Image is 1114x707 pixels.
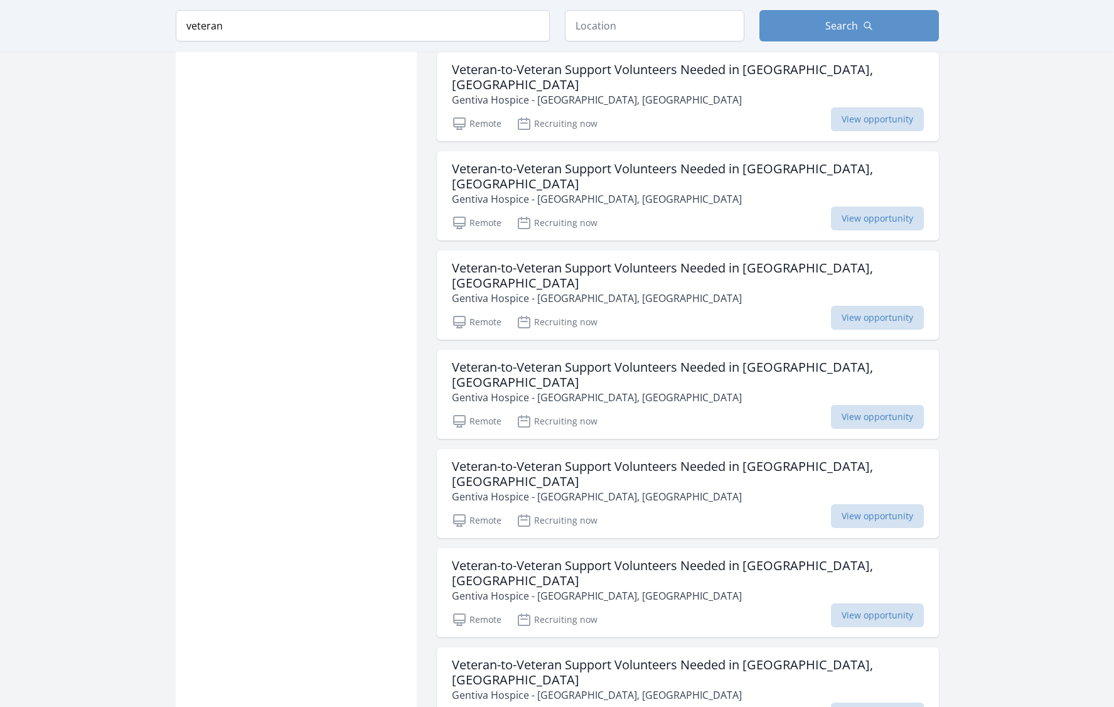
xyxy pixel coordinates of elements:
[452,459,924,489] h3: Veteran-to-Veteran Support Volunteers Needed in [GEOGRAPHIC_DATA], [GEOGRAPHIC_DATA]
[452,62,924,92] h3: Veteran-to-Veteran Support Volunteers Needed in [GEOGRAPHIC_DATA], [GEOGRAPHIC_DATA]
[831,603,924,627] span: View opportunity
[437,251,939,340] a: Veteran-to-Veteran Support Volunteers Needed in [GEOGRAPHIC_DATA], [GEOGRAPHIC_DATA] Gentiva Hosp...
[452,612,501,627] p: Remote
[565,10,744,41] input: Location
[437,151,939,240] a: Veteran-to-Veteran Support Volunteers Needed in [GEOGRAPHIC_DATA], [GEOGRAPHIC_DATA] Gentiva Hosp...
[452,558,924,588] h3: Veteran-to-Veteran Support Volunteers Needed in [GEOGRAPHIC_DATA], [GEOGRAPHIC_DATA]
[517,215,597,230] p: Recruiting now
[831,107,924,131] span: View opportunity
[452,261,924,291] h3: Veteran-to-Veteran Support Volunteers Needed in [GEOGRAPHIC_DATA], [GEOGRAPHIC_DATA]
[452,588,924,603] p: Gentiva Hospice - [GEOGRAPHIC_DATA], [GEOGRAPHIC_DATA]
[452,92,924,107] p: Gentiva Hospice - [GEOGRAPHIC_DATA], [GEOGRAPHIC_DATA]
[452,192,924,207] p: Gentiva Hospice - [GEOGRAPHIC_DATA], [GEOGRAPHIC_DATA]
[759,10,939,41] button: Search
[452,489,924,504] p: Gentiva Hospice - [GEOGRAPHIC_DATA], [GEOGRAPHIC_DATA]
[452,291,924,306] p: Gentiva Hospice - [GEOGRAPHIC_DATA], [GEOGRAPHIC_DATA]
[452,513,501,528] p: Remote
[831,504,924,528] span: View opportunity
[517,414,597,429] p: Recruiting now
[176,10,550,41] input: Keyword
[437,350,939,439] a: Veteran-to-Veteran Support Volunteers Needed in [GEOGRAPHIC_DATA], [GEOGRAPHIC_DATA] Gentiva Hosp...
[437,548,939,637] a: Veteran-to-Veteran Support Volunteers Needed in [GEOGRAPHIC_DATA], [GEOGRAPHIC_DATA] Gentiva Hosp...
[452,315,501,330] p: Remote
[452,360,924,390] h3: Veteran-to-Veteran Support Volunteers Needed in [GEOGRAPHIC_DATA], [GEOGRAPHIC_DATA]
[831,405,924,429] span: View opportunity
[452,657,924,688] h3: Veteran-to-Veteran Support Volunteers Needed in [GEOGRAPHIC_DATA], [GEOGRAPHIC_DATA]
[831,207,924,230] span: View opportunity
[517,116,597,131] p: Recruiting now
[437,449,939,538] a: Veteran-to-Veteran Support Volunteers Needed in [GEOGRAPHIC_DATA], [GEOGRAPHIC_DATA] Gentiva Hosp...
[437,52,939,141] a: Veteran-to-Veteran Support Volunteers Needed in [GEOGRAPHIC_DATA], [GEOGRAPHIC_DATA] Gentiva Hosp...
[452,215,501,230] p: Remote
[452,116,501,131] p: Remote
[517,513,597,528] p: Recruiting now
[517,612,597,627] p: Recruiting now
[452,161,924,192] h3: Veteran-to-Veteran Support Volunteers Needed in [GEOGRAPHIC_DATA], [GEOGRAPHIC_DATA]
[831,306,924,330] span: View opportunity
[452,414,501,429] p: Remote
[452,390,924,405] p: Gentiva Hospice - [GEOGRAPHIC_DATA], [GEOGRAPHIC_DATA]
[517,315,597,330] p: Recruiting now
[825,18,858,33] span: Search
[452,688,924,703] p: Gentiva Hospice - [GEOGRAPHIC_DATA], [GEOGRAPHIC_DATA]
